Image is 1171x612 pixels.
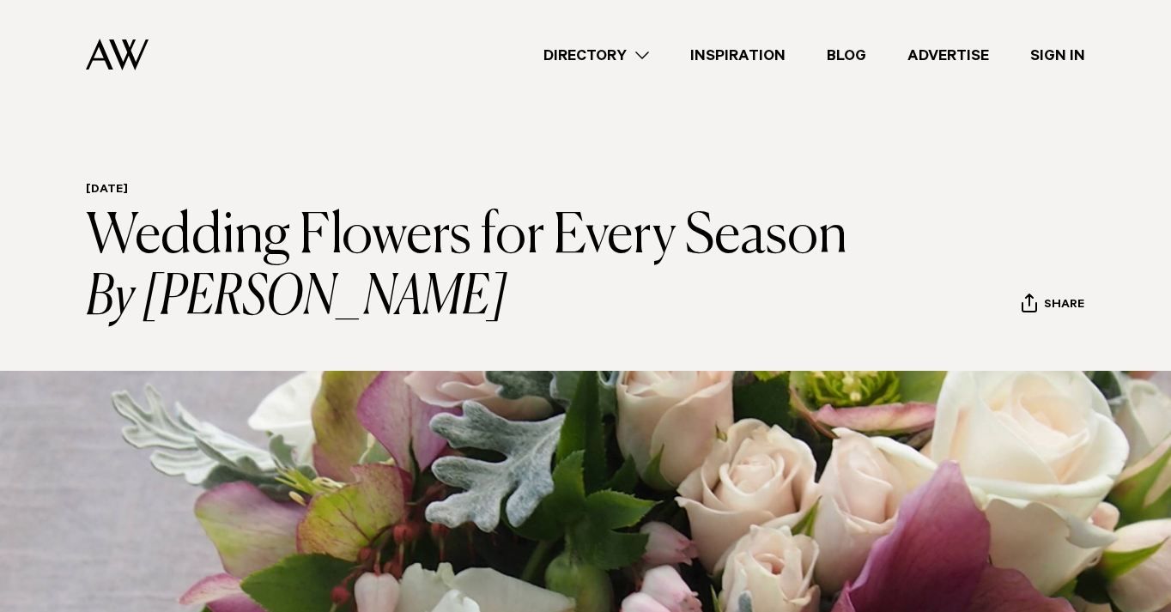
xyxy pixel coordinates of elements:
button: Share [1021,293,1085,318]
a: Blog [806,44,887,67]
a: Directory [523,44,670,67]
h1: Wedding Flowers for Every Season [86,206,847,330]
h6: [DATE] [86,183,847,199]
a: Advertise [887,44,1010,67]
img: Auckland Weddings Logo [86,39,149,70]
i: By [PERSON_NAME] [86,268,847,330]
span: Share [1044,298,1084,314]
a: Inspiration [670,44,806,67]
a: Sign In [1010,44,1106,67]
